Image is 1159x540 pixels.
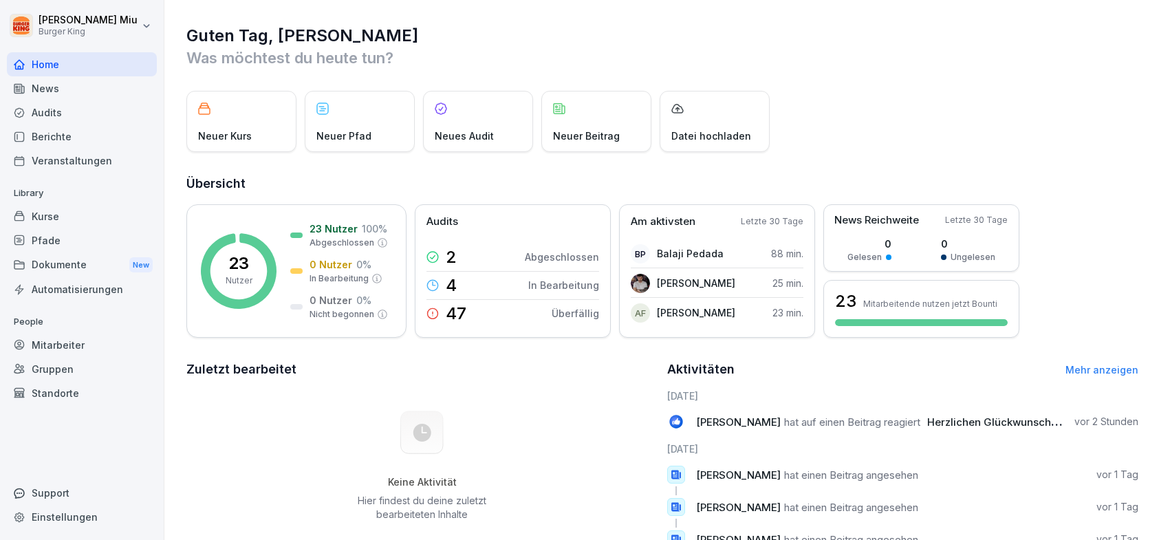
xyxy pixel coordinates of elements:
[7,333,157,357] a: Mitarbeiter
[835,290,856,313] h3: 23
[129,257,153,273] div: New
[446,249,457,266] p: 2
[631,274,650,293] img: tw5tnfnssutukm6nhmovzqwr.png
[198,129,252,143] p: Neuer Kurs
[696,468,781,482] span: [PERSON_NAME]
[667,389,1138,403] h6: [DATE]
[772,305,803,320] p: 23 min.
[316,129,371,143] p: Neuer Pfad
[7,52,157,76] a: Home
[7,505,157,529] a: Einstellungen
[772,276,803,290] p: 25 min.
[1065,364,1138,376] a: Mehr anzeigen
[7,149,157,173] a: Veranstaltungen
[310,272,369,285] p: In Bearbeitung
[39,14,138,26] p: [PERSON_NAME] Miu
[310,308,374,321] p: Nicht begonnen
[553,129,620,143] p: Neuer Beitrag
[834,213,919,228] p: News Reichweite
[186,360,658,379] h2: Zuletzt bearbeitet
[7,381,157,405] a: Standorte
[784,415,920,429] span: hat auf einen Beitrag reagiert
[631,303,650,323] div: AF
[657,305,735,320] p: [PERSON_NAME]
[446,277,457,294] p: 4
[631,244,650,263] div: BP
[7,252,157,278] a: DokumenteNew
[226,274,252,287] p: Nutzer
[426,214,458,230] p: Audits
[310,293,352,307] p: 0 Nutzer
[7,481,157,505] div: Support
[784,468,918,482] span: hat einen Beitrag angesehen
[7,182,157,204] p: Library
[186,47,1138,69] p: Was möchtest du heute tun?
[7,277,157,301] a: Automatisierungen
[446,305,466,322] p: 47
[7,125,157,149] a: Berichte
[362,222,387,236] p: 100 %
[7,357,157,381] a: Gruppen
[228,255,249,272] p: 23
[631,214,695,230] p: Am aktivsten
[1096,500,1138,514] p: vor 1 Tag
[771,246,803,261] p: 88 min.
[310,222,358,236] p: 23 Nutzer
[847,251,882,263] p: Gelesen
[671,129,751,143] p: Datei hochladen
[657,246,724,261] p: Balaji Pedada
[1074,415,1138,429] p: vor 2 Stunden
[353,494,492,521] p: Hier findest du deine zuletzt bearbeiteten Inhalte
[186,25,1138,47] h1: Guten Tag, [PERSON_NAME]
[7,100,157,125] a: Audits
[39,27,138,36] p: Burger King
[552,306,599,321] p: Überfällig
[667,360,735,379] h2: Aktivitäten
[356,257,371,272] p: 0 %
[310,257,352,272] p: 0 Nutzer
[310,237,374,249] p: Abgeschlossen
[667,442,1138,456] h6: [DATE]
[7,204,157,228] a: Kurse
[863,299,997,309] p: Mitarbeitende nutzen jetzt Bounti
[7,228,157,252] a: Pfade
[941,237,995,251] p: 0
[528,278,599,292] p: In Bearbeitung
[741,215,803,228] p: Letzte 30 Tage
[356,293,371,307] p: 0 %
[847,237,891,251] p: 0
[353,476,492,488] h5: Keine Aktivität
[657,276,735,290] p: [PERSON_NAME]
[945,214,1008,226] p: Letzte 30 Tage
[696,501,781,514] span: [PERSON_NAME]
[951,251,995,263] p: Ungelesen
[1096,468,1138,482] p: vor 1 Tag
[186,174,1138,193] h2: Übersicht
[784,501,918,514] span: hat einen Beitrag angesehen
[525,250,599,264] p: Abgeschlossen
[435,129,494,143] p: Neues Audit
[7,252,157,278] div: Dokumente
[696,415,781,429] span: [PERSON_NAME]
[7,311,157,333] p: People
[7,76,157,100] a: News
